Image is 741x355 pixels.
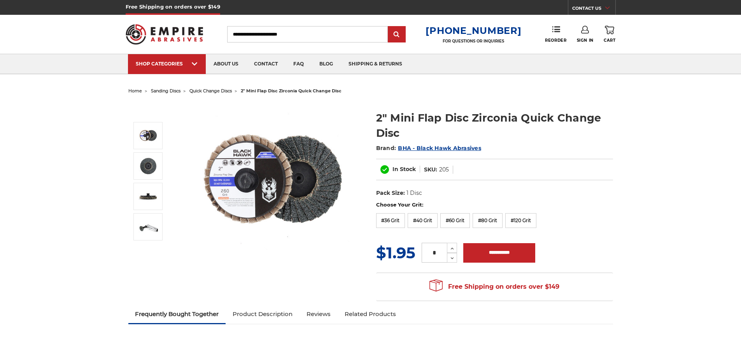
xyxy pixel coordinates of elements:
[226,306,300,323] a: Product Description
[151,88,180,94] a: sanding discs
[545,38,566,43] span: Reorder
[577,38,594,43] span: Sign In
[439,166,449,174] dd: 205
[128,88,142,94] a: home
[376,201,613,209] label: Choose Your Grit:
[246,54,286,74] a: contact
[398,145,481,152] a: BHA - Black Hawk Abrasives
[426,25,521,36] a: [PHONE_NUMBER]
[241,88,342,94] span: 2" mini flap disc zirconia quick change disc
[338,306,403,323] a: Related Products
[126,19,203,49] img: Empire Abrasives
[138,187,158,206] img: Side View of BHA 2-Inch Quick Change Flap Disc with Male Roloc Connector for Die Grinders
[138,156,158,176] img: BHA 2" Zirconia Flap Disc, 60 Grit, for Efficient Surface Blending
[406,189,422,197] dd: 1 Disc
[604,26,615,43] a: Cart
[136,61,198,67] div: SHOP CATEGORIES
[286,54,312,74] a: faq
[426,39,521,44] p: FOR QUESTIONS OR INQUIRIES
[189,88,232,94] a: quick change discs
[376,110,613,141] h1: 2" Mini Flap Disc Zirconia Quick Change Disc
[195,102,350,258] img: Black Hawk Abrasives 2-inch Zirconia Flap Disc with 60 Grit Zirconia for Smooth Finishing
[429,279,559,295] span: Free Shipping on orders over $149
[300,306,338,323] a: Reviews
[341,54,410,74] a: shipping & returns
[128,306,226,323] a: Frequently Bought Together
[138,217,158,237] img: 2" Quick Change Flap Disc Mounted on Die Grinder for Precision Metal Work
[604,38,615,43] span: Cart
[545,26,566,42] a: Reorder
[572,4,615,15] a: CONTACT US
[138,126,158,145] img: Black Hawk Abrasives 2-inch Zirconia Flap Disc with 60 Grit Zirconia for Smooth Finishing
[389,27,405,42] input: Submit
[376,243,415,262] span: $1.95
[392,166,416,173] span: In Stock
[424,166,437,174] dt: SKU:
[206,54,246,74] a: about us
[376,145,396,152] span: Brand:
[312,54,341,74] a: blog
[376,189,405,197] dt: Pack Size:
